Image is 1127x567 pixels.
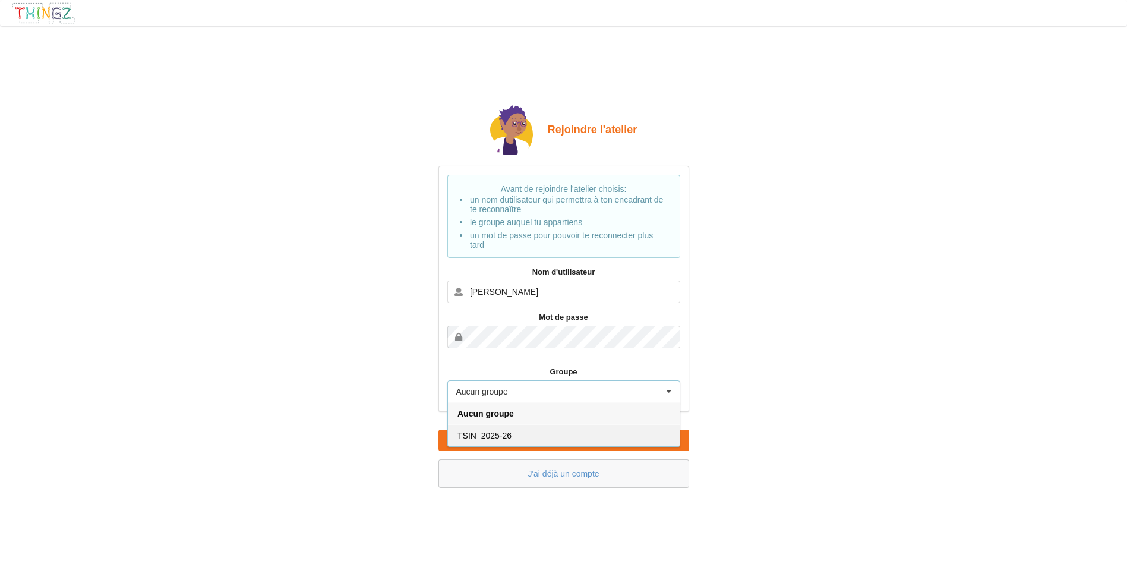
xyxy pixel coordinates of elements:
[447,266,680,278] label: Nom d'utilisateur
[447,366,680,378] label: Groupe
[490,105,533,157] img: doc.svg
[470,195,668,216] div: un nom dutilisateur qui permettra à ton encadrant de te reconnaître
[456,388,508,396] div: Aucun groupe
[457,431,512,440] span: TSIN_2025-26
[438,430,689,451] button: Rejoindre
[528,469,599,478] a: J'ai déjà un compte
[470,229,668,250] div: un mot de passe pour pouvoir te reconnecter plus tard
[457,409,514,418] span: Aucun groupe
[438,103,689,157] div: Rejoindre l'atelier
[470,216,668,229] div: le groupe auquel tu appartiens
[11,2,75,24] img: thingz_logo.png
[460,183,668,250] p: Avant de rejoindre l'atelier choisis:
[447,311,680,323] label: Mot de passe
